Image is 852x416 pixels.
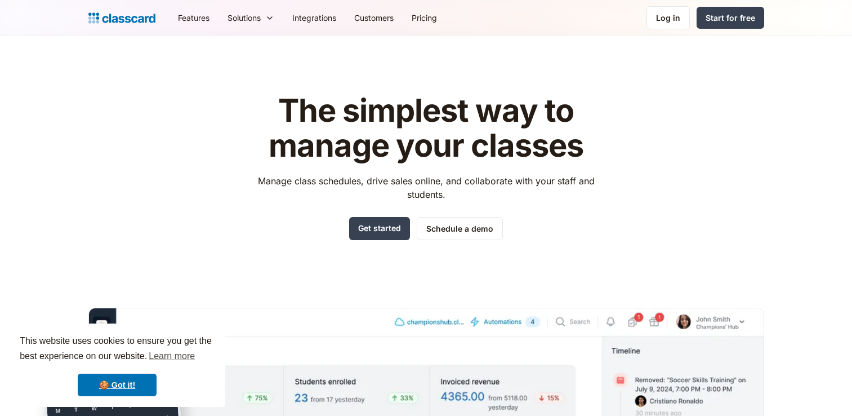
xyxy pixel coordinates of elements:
[20,334,215,365] span: This website uses cookies to ensure you get the best experience on our website.
[417,217,503,240] a: Schedule a demo
[283,5,345,30] a: Integrations
[646,6,690,29] a: Log in
[9,324,225,407] div: cookieconsent
[78,374,157,396] a: dismiss cookie message
[706,12,755,24] div: Start for free
[247,94,605,163] h1: The simplest way to manage your classes
[403,5,446,30] a: Pricing
[88,10,155,26] a: home
[147,348,197,365] a: learn more about cookies
[349,217,410,240] a: Get started
[169,5,218,30] a: Features
[247,174,605,201] p: Manage class schedules, drive sales online, and collaborate with your staff and students.
[228,12,261,24] div: Solutions
[656,12,680,24] div: Log in
[345,5,403,30] a: Customers
[697,7,764,29] a: Start for free
[218,5,283,30] div: Solutions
